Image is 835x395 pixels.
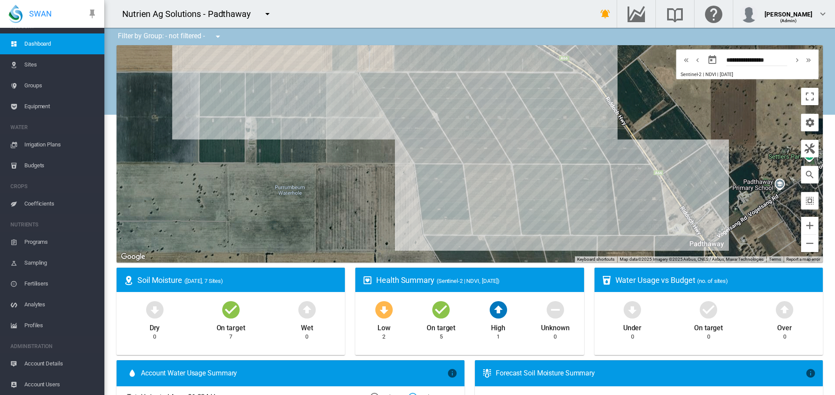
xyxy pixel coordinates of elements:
[482,368,492,378] md-icon: icon-thermometer-lines
[601,275,612,285] md-icon: icon-cup-water
[497,333,500,341] div: 1
[805,368,816,378] md-icon: icon-information
[24,353,97,374] span: Account Details
[440,333,443,341] div: 5
[217,320,245,333] div: On target
[137,275,338,285] div: Soil Moisture
[491,320,505,333] div: High
[769,257,781,262] a: Terms
[801,166,818,183] button: icon-magnify
[124,275,134,285] md-icon: icon-map-marker-radius
[805,169,815,180] md-icon: icon-magnify
[437,278,500,284] span: (Sentinel-2 | NDVI, [DATE])
[141,368,447,378] span: Account Water Usage Summary
[87,9,97,19] md-icon: icon-pin
[362,275,373,285] md-icon: icon-heart-box-outline
[259,5,276,23] button: icon-menu-down
[209,28,227,45] button: icon-menu-down
[376,275,577,285] div: Health Summary
[262,9,273,19] md-icon: icon-menu-down
[431,299,451,320] md-icon: icon-checkbox-marked-circle
[488,299,509,320] md-icon: icon-arrow-up-bold-circle
[698,299,719,320] md-icon: icon-checkbox-marked-circle
[801,235,818,252] button: Zoom out
[24,273,97,294] span: Fertilisers
[801,114,818,131] button: icon-cog
[792,55,803,65] button: icon-chevron-right
[697,278,728,284] span: (no. of sites)
[24,315,97,336] span: Profiles
[818,9,828,19] md-icon: icon-chevron-down
[765,7,812,15] div: [PERSON_NAME]
[374,299,394,320] md-icon: icon-arrow-down-bold-circle
[119,251,147,262] img: Google
[804,55,813,65] md-icon: icon-chevron-double-right
[801,192,818,209] button: icon-select-all
[377,320,391,333] div: Low
[681,72,716,77] span: Sentinel-2 | NDVI
[24,54,97,75] span: Sites
[382,333,385,341] div: 2
[717,72,733,77] span: | [DATE]
[803,55,814,65] button: icon-chevron-double-right
[681,55,692,65] button: icon-chevron-double-left
[427,320,455,333] div: On target
[631,333,634,341] div: 0
[24,75,97,96] span: Groups
[24,134,97,155] span: Irrigation Plans
[707,333,710,341] div: 0
[774,299,795,320] md-icon: icon-arrow-up-bold-circle
[692,55,703,65] button: icon-chevron-left
[111,28,229,45] div: Filter by Group: - not filtered -
[777,320,792,333] div: Over
[184,278,223,284] span: ([DATE], 7 Sites)
[301,320,313,333] div: Wet
[29,8,52,19] span: SWAN
[447,368,458,378] md-icon: icon-information
[229,333,232,341] div: 7
[10,179,97,193] span: CROPS
[496,368,805,378] div: Forecast Soil Moisture Summary
[24,294,97,315] span: Analytes
[780,18,797,23] span: (Admin)
[213,31,223,42] md-icon: icon-menu-down
[24,193,97,214] span: Coefficients
[626,9,647,19] md-icon: Go to the Data Hub
[24,232,97,252] span: Programs
[801,88,818,105] button: Toggle fullscreen view
[740,5,758,23] img: profile.jpg
[600,9,611,19] md-icon: icon-bell-ring
[119,251,147,262] a: Open this area in Google Maps (opens a new window)
[801,217,818,234] button: Zoom in
[665,9,685,19] md-icon: Search the knowledge base
[693,55,702,65] md-icon: icon-chevron-left
[545,299,566,320] md-icon: icon-minus-circle
[786,257,820,262] a: Report a map error
[805,196,815,206] md-icon: icon-select-all
[805,117,815,128] md-icon: icon-cog
[24,33,97,54] span: Dashboard
[620,257,764,262] span: Map data ©2025 Imagery ©2025 Airbus, CNES / Airbus, Maxar Technologies
[704,51,721,69] button: md-calendar
[541,320,569,333] div: Unknown
[577,256,615,262] button: Keyboard shortcuts
[153,333,156,341] div: 0
[127,368,137,378] md-icon: icon-water
[122,8,258,20] div: Nutrien Ag Solutions - Padthaway
[792,55,802,65] md-icon: icon-chevron-right
[615,275,816,285] div: Water Usage vs Budget
[24,155,97,176] span: Budgets
[10,339,97,353] span: ADMINISTRATION
[703,9,724,19] md-icon: Click here for help
[694,320,723,333] div: On target
[24,96,97,117] span: Equipment
[681,55,691,65] md-icon: icon-chevron-double-left
[24,374,97,395] span: Account Users
[220,299,241,320] md-icon: icon-checkbox-marked-circle
[623,320,642,333] div: Under
[10,218,97,232] span: NUTRIENTS
[10,120,97,134] span: WATER
[24,252,97,273] span: Sampling
[305,333,308,341] div: 0
[297,299,317,320] md-icon: icon-arrow-up-bold-circle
